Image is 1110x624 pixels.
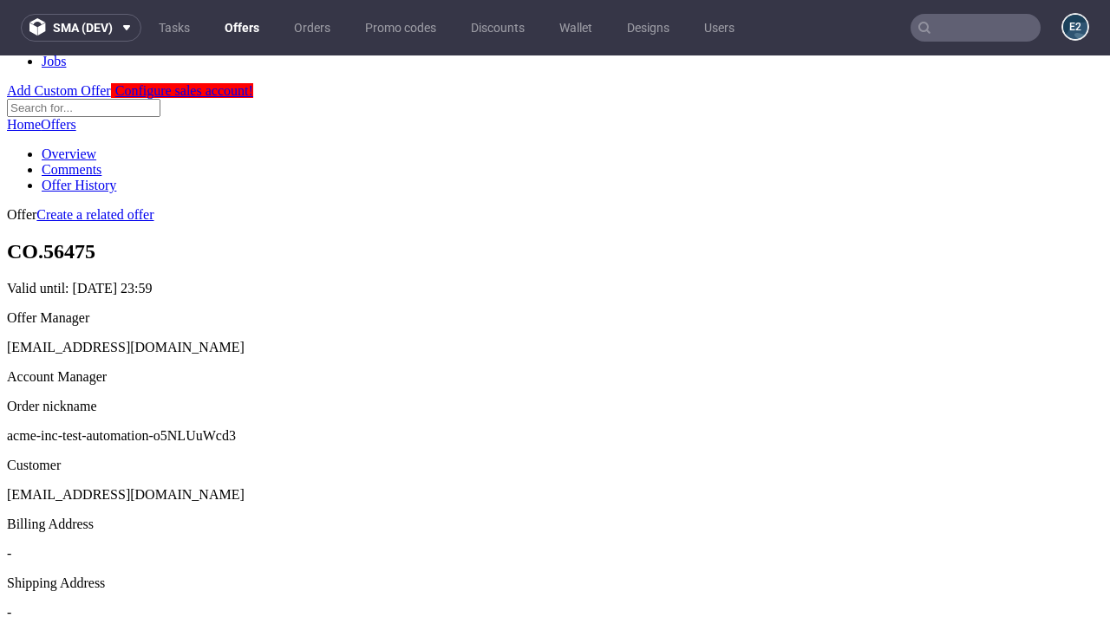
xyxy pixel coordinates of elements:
div: Offer Manager [7,255,1103,270]
div: Customer [7,402,1103,418]
a: Home [7,62,41,76]
h1: CO.56475 [7,185,1103,208]
div: Order nickname [7,343,1103,359]
a: Configure sales account! [111,28,253,42]
div: Offer [7,152,1103,167]
span: Configure sales account! [115,28,253,42]
a: Promo codes [355,14,447,42]
span: - [7,491,11,505]
a: Create a related offer [36,152,153,166]
div: Billing Address [7,461,1103,477]
a: Overview [42,91,96,106]
a: Offer History [42,122,116,137]
a: Discounts [460,14,535,42]
a: Wallet [549,14,603,42]
input: Search for... [7,43,160,62]
a: Comments [42,107,101,121]
a: Offers [214,14,270,42]
a: Users [694,14,745,42]
a: Orders [284,14,341,42]
div: [EMAIL_ADDRESS][DOMAIN_NAME] [7,284,1103,300]
p: acme-inc-test-automation-o5NLUuWcd3 [7,373,1103,388]
time: [DATE] 23:59 [73,225,153,240]
a: Tasks [148,14,200,42]
span: [EMAIL_ADDRESS][DOMAIN_NAME] [7,432,245,446]
div: Shipping Address [7,520,1103,536]
figcaption: e2 [1063,15,1087,39]
div: Account Manager [7,314,1103,329]
a: Add Custom Offer [7,28,111,42]
p: Valid until: [7,225,1103,241]
span: - [7,549,11,564]
span: sma (dev) [53,22,113,34]
a: Designs [617,14,680,42]
button: sma (dev) [21,14,141,42]
a: Offers [41,62,76,76]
